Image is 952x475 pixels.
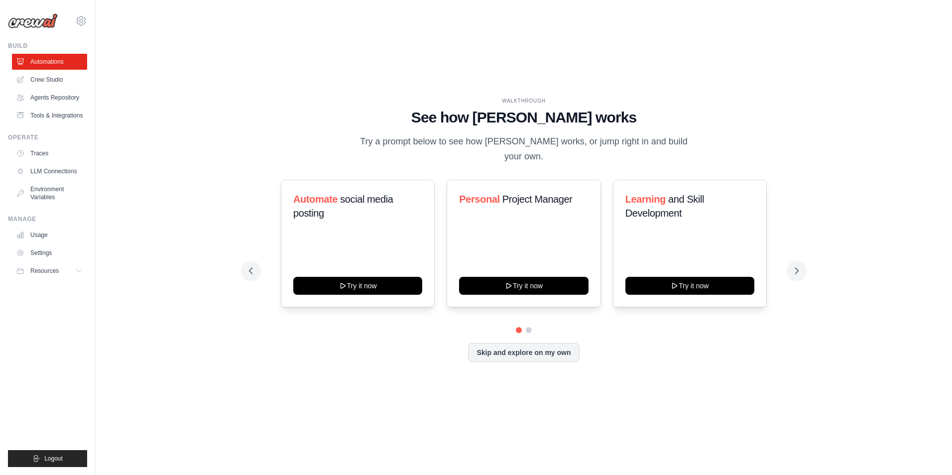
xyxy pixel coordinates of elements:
button: Try it now [293,277,422,295]
span: Personal [459,194,499,205]
span: Learning [625,194,666,205]
h1: See how [PERSON_NAME] works [249,109,799,126]
button: Try it now [459,277,588,295]
a: Environment Variables [12,181,87,205]
span: Automate [293,194,338,205]
a: Settings [12,245,87,261]
a: Usage [12,227,87,243]
div: Manage [8,215,87,223]
p: Try a prompt below to see how [PERSON_NAME] works, or jump right in and build your own. [357,134,691,164]
div: Build [8,42,87,50]
span: and Skill Development [625,194,704,219]
span: Logout [44,455,63,463]
button: Try it now [625,277,754,295]
span: Project Manager [502,194,573,205]
button: Skip and explore on my own [468,343,579,362]
button: Resources [12,263,87,279]
a: Agents Repository [12,90,87,106]
div: Operate [8,133,87,141]
div: WALKTHROUGH [249,97,799,105]
img: Logo [8,13,58,28]
a: Crew Studio [12,72,87,88]
a: Tools & Integrations [12,108,87,123]
button: Logout [8,450,87,467]
span: Resources [30,267,59,275]
a: Automations [12,54,87,70]
a: LLM Connections [12,163,87,179]
a: Traces [12,145,87,161]
span: social media posting [293,194,393,219]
